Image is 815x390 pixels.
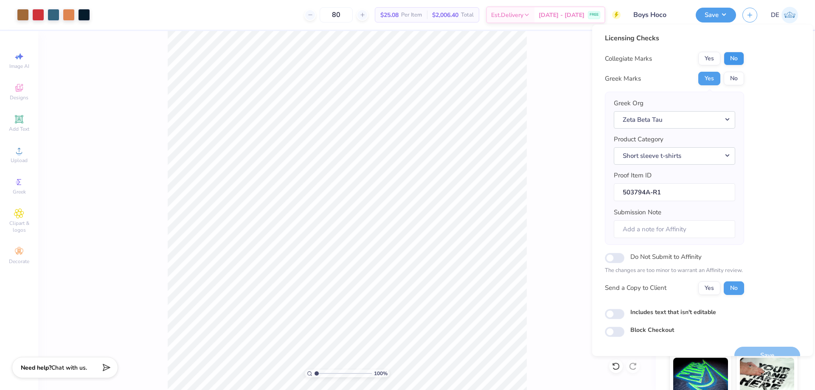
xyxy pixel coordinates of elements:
label: Includes text that isn't editable [630,308,716,317]
span: 100 % [374,370,388,377]
span: Designs [10,94,28,101]
input: Add a note for Affinity [614,220,735,238]
div: Licensing Checks [605,33,744,43]
span: Est. Delivery [491,11,523,20]
label: Proof Item ID [614,171,652,180]
span: $25.08 [380,11,399,20]
span: Greek [13,188,26,195]
label: Product Category [614,135,663,144]
div: Send a Copy to Client [605,283,666,293]
span: [DATE] - [DATE] [539,11,585,20]
div: Greek Marks [605,74,641,84]
span: Total [461,11,474,20]
span: Clipart & logos [4,220,34,233]
button: No [724,281,744,295]
button: No [724,52,744,65]
span: FREE [590,12,599,18]
img: Djian Evardoni [781,7,798,23]
span: DE [771,10,779,20]
strong: Need help? [21,364,51,372]
span: $2,006.40 [432,11,458,20]
button: Yes [698,52,720,65]
button: Yes [698,281,720,295]
span: Upload [11,157,28,164]
button: Yes [698,72,720,85]
a: DE [771,7,798,23]
button: Zeta Beta Tau [614,111,735,129]
button: No [724,72,744,85]
p: The changes are too minor to warrant an Affinity review. [605,267,744,275]
span: Image AI [9,63,29,70]
label: Block Checkout [630,325,674,334]
button: Short sleeve t-shirts [614,147,735,165]
label: Do Not Submit to Affinity [630,251,702,262]
input: – – [320,7,353,22]
span: Chat with us. [51,364,87,372]
span: Add Text [9,126,29,132]
label: Submission Note [614,208,661,217]
span: Decorate [9,258,29,265]
input: Untitled Design [627,6,689,23]
button: Save [696,8,736,22]
div: Collegiate Marks [605,54,652,64]
span: Per Item [401,11,422,20]
label: Greek Org [614,98,644,108]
